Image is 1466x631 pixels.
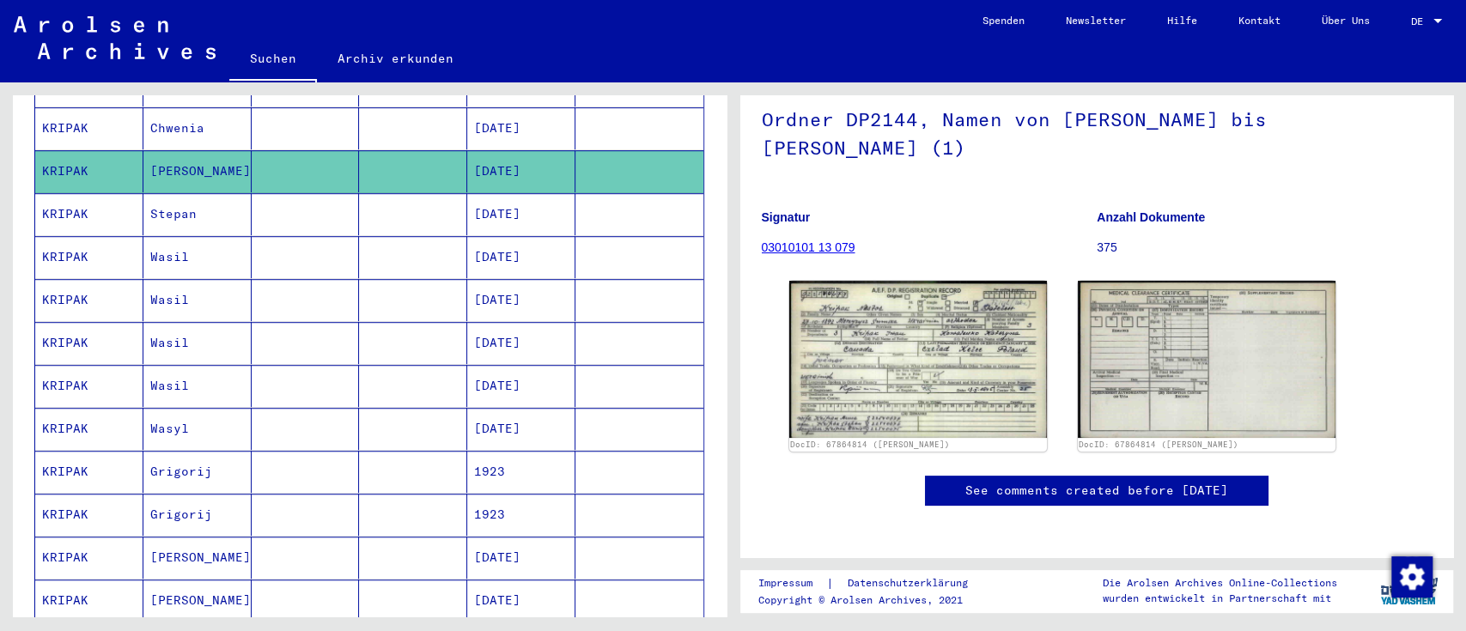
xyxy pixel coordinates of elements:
[467,107,575,149] mat-cell: [DATE]
[1078,281,1335,438] img: 002.jpg
[467,537,575,579] mat-cell: [DATE]
[467,150,575,192] mat-cell: [DATE]
[143,107,252,149] mat-cell: Chwenia
[229,38,317,82] a: Suchen
[143,150,252,192] mat-cell: [PERSON_NAME]
[1097,210,1205,224] b: Anzahl Dokumente
[35,494,143,536] mat-cell: KRIPAK
[35,579,143,622] mat-cell: KRIPAK
[35,365,143,407] mat-cell: KRIPAK
[35,322,143,364] mat-cell: KRIPAK
[143,193,252,235] mat-cell: Stepan
[762,80,1433,184] h1: Ordner DP2144, Namen von [PERSON_NAME] bis [PERSON_NAME] (1)
[965,482,1228,500] a: See comments created before [DATE]
[143,279,252,321] mat-cell: Wasil
[1097,239,1432,257] p: 375
[143,236,252,278] mat-cell: Wasil
[35,107,143,149] mat-cell: KRIPAK
[35,236,143,278] mat-cell: KRIPAK
[762,240,855,254] a: 03010101 13 079
[789,281,1047,438] img: 001.jpg
[143,451,252,493] mat-cell: Grigorij
[467,451,575,493] mat-cell: 1923
[35,279,143,321] mat-cell: KRIPAK
[467,579,575,622] mat-cell: [DATE]
[1079,440,1238,449] a: DocID: 67864814 ([PERSON_NAME])
[467,494,575,536] mat-cell: 1923
[143,579,252,622] mat-cell: [PERSON_NAME]
[467,193,575,235] mat-cell: [DATE]
[143,322,252,364] mat-cell: Wasil
[758,592,988,608] p: Copyright © Arolsen Archives, 2021
[14,16,216,59] img: Arolsen_neg.svg
[1377,569,1441,612] img: yv_logo.png
[1103,591,1337,606] p: wurden entwickelt in Partnerschaft mit
[467,236,575,278] mat-cell: [DATE]
[834,574,988,592] a: Datenschutzerklärung
[1103,575,1337,591] p: Die Arolsen Archives Online-Collections
[467,408,575,450] mat-cell: [DATE]
[758,574,826,592] a: Impressum
[790,440,950,449] a: DocID: 67864814 ([PERSON_NAME])
[35,451,143,493] mat-cell: KRIPAK
[1391,556,1433,598] img: Zustimmung ändern
[35,193,143,235] mat-cell: KRIPAK
[143,494,252,536] mat-cell: Grigorij
[143,408,252,450] mat-cell: Wasyl
[317,38,474,79] a: Archiv erkunden
[35,408,143,450] mat-cell: KRIPAK
[467,279,575,321] mat-cell: [DATE]
[1411,15,1430,27] span: DE
[143,365,252,407] mat-cell: Wasil
[467,365,575,407] mat-cell: [DATE]
[143,537,252,579] mat-cell: [PERSON_NAME]
[762,210,811,224] b: Signatur
[35,150,143,192] mat-cell: KRIPAK
[467,322,575,364] mat-cell: [DATE]
[35,537,143,579] mat-cell: KRIPAK
[758,574,988,592] div: |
